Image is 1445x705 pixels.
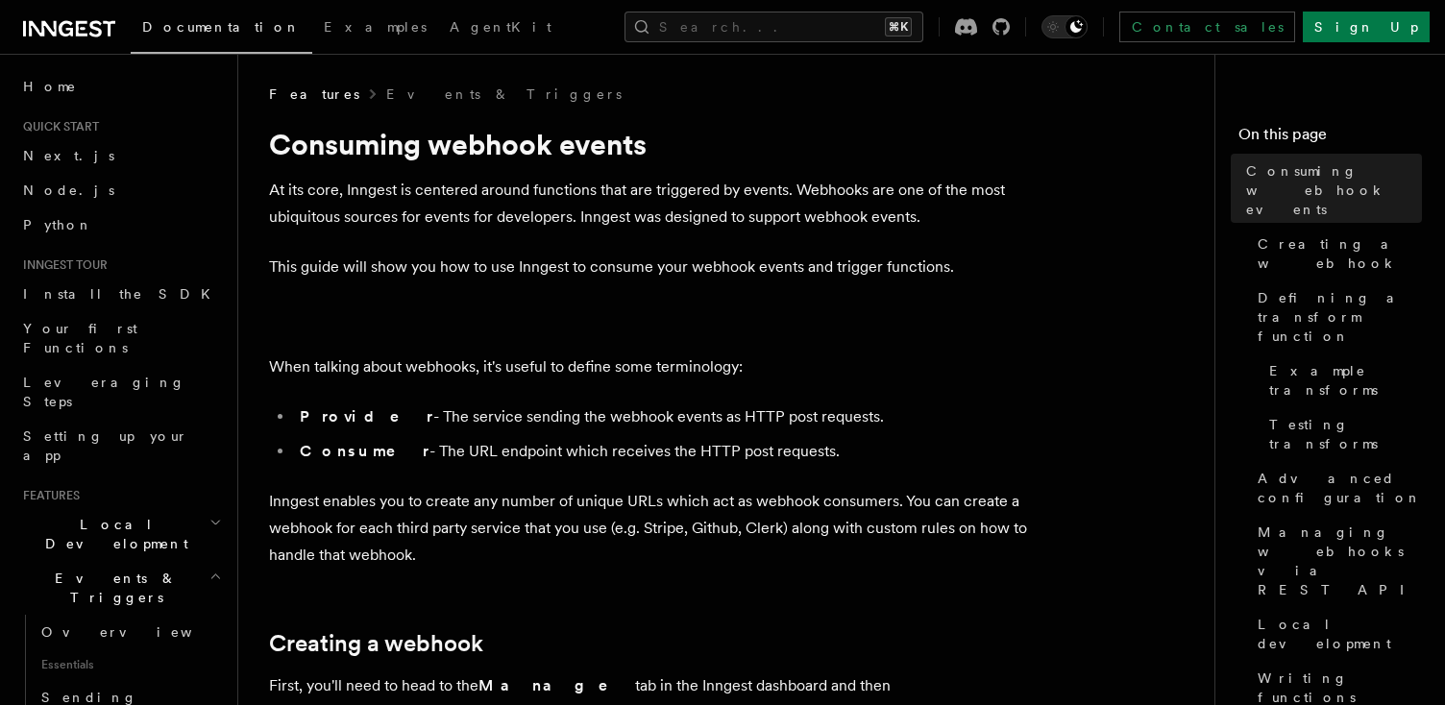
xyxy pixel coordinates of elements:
[269,353,1038,380] p: When talking about webhooks, it's useful to define some terminology:
[885,17,912,36] kbd: ⌘K
[1258,234,1422,273] span: Creating a webhook
[294,403,1038,430] li: - The service sending the webhook events as HTTP post requests.
[324,19,427,35] span: Examples
[1041,15,1088,38] button: Toggle dark mode
[131,6,312,54] a: Documentation
[1250,607,1422,661] a: Local development
[1250,515,1422,607] a: Managing webhooks via REST API
[15,569,209,607] span: Events & Triggers
[1258,615,1422,653] span: Local development
[294,438,1038,465] li: - The URL endpoint which receives the HTTP post requests.
[23,77,77,96] span: Home
[15,119,99,134] span: Quick start
[386,85,622,104] a: Events & Triggers
[1258,523,1422,599] span: Managing webhooks via REST API
[1303,12,1430,42] a: Sign Up
[269,488,1038,569] p: Inngest enables you to create any number of unique URLs which act as webhook consumers. You can c...
[1269,415,1422,453] span: Testing transforms
[438,6,563,52] a: AgentKit
[312,6,438,52] a: Examples
[15,311,226,365] a: Your first Functions
[1250,461,1422,515] a: Advanced configuration
[23,217,93,232] span: Python
[34,615,226,649] a: Overview
[300,442,429,460] strong: Consumer
[1258,288,1422,346] span: Defining a transform function
[1261,353,1422,407] a: Example transforms
[15,69,226,104] a: Home
[15,507,226,561] button: Local Development
[34,649,226,680] span: Essentials
[15,515,209,553] span: Local Development
[15,561,226,615] button: Events & Triggers
[1238,154,1422,227] a: Consuming webhook events
[23,321,137,355] span: Your first Functions
[269,630,483,657] a: Creating a webhook
[15,173,226,207] a: Node.js
[41,624,239,640] span: Overview
[625,12,923,42] button: Search...⌘K
[15,138,226,173] a: Next.js
[23,182,114,198] span: Node.js
[1269,361,1422,400] span: Example transforms
[15,419,226,473] a: Setting up your app
[300,407,433,425] strong: Provider
[1261,407,1422,461] a: Testing transforms
[23,286,222,302] span: Install the SDK
[269,177,1038,231] p: At its core, Inngest is centered around functions that are triggered by events. Webhooks are one ...
[1258,469,1422,507] span: Advanced configuration
[1238,123,1422,154] h4: On this page
[478,676,635,694] strong: Manage
[450,19,551,35] span: AgentKit
[15,365,226,419] a: Leveraging Steps
[1250,280,1422,353] a: Defining a transform function
[23,375,185,409] span: Leveraging Steps
[269,85,359,104] span: Features
[15,207,226,242] a: Python
[269,254,1038,280] p: This guide will show you how to use Inngest to consume your webhook events and trigger functions.
[23,148,114,163] span: Next.js
[15,488,80,503] span: Features
[23,428,188,463] span: Setting up your app
[142,19,301,35] span: Documentation
[1250,227,1422,280] a: Creating a webhook
[15,257,108,273] span: Inngest tour
[1246,161,1422,219] span: Consuming webhook events
[269,127,1038,161] h1: Consuming webhook events
[1119,12,1295,42] a: Contact sales
[15,277,226,311] a: Install the SDK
